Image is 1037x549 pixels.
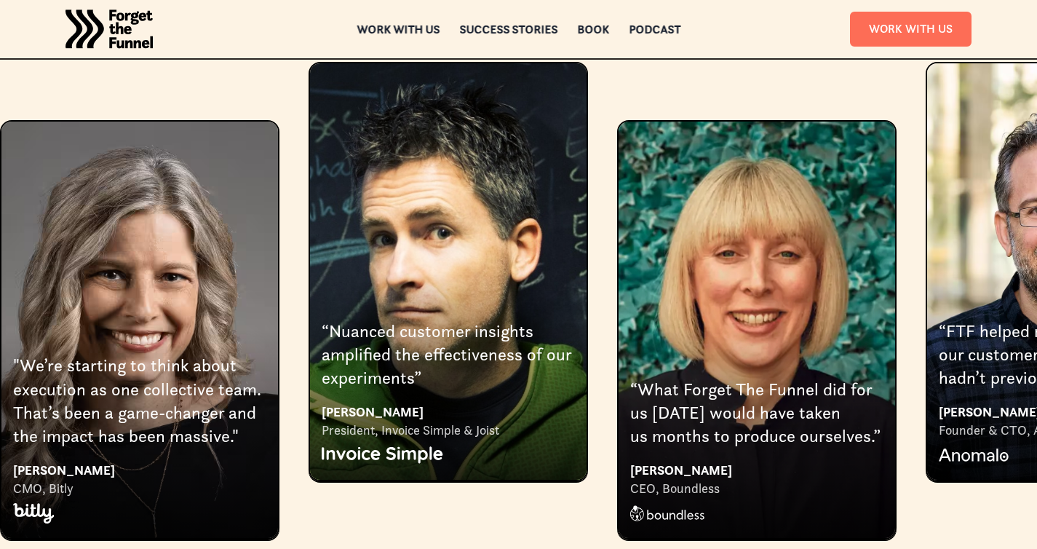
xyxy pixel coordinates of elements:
[309,62,588,481] div: 7 of 9
[630,460,883,480] div: [PERSON_NAME]
[850,12,972,46] a: Work With Us
[617,62,897,540] div: 8 of 9
[630,378,883,449] div: “What Forget The Funnel did for us [DATE] would have taken us months to produce ourselves.”
[629,24,680,34] a: Podcast
[630,480,883,497] div: CEO, Boundless
[13,480,266,497] div: CMO, Bitly
[577,24,609,34] a: Book
[13,354,266,449] div: "We’re starting to think about execution as one collective team. That’s been a game-changer and t...
[13,460,266,480] div: [PERSON_NAME]
[322,320,575,390] div: “Nuanced customer insights amplified the effectiveness of our experiments”
[322,422,575,439] div: President, Invoice Simple & Joist
[459,24,557,34] a: Success Stories
[357,24,440,34] a: Work with us
[322,402,575,422] div: [PERSON_NAME]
